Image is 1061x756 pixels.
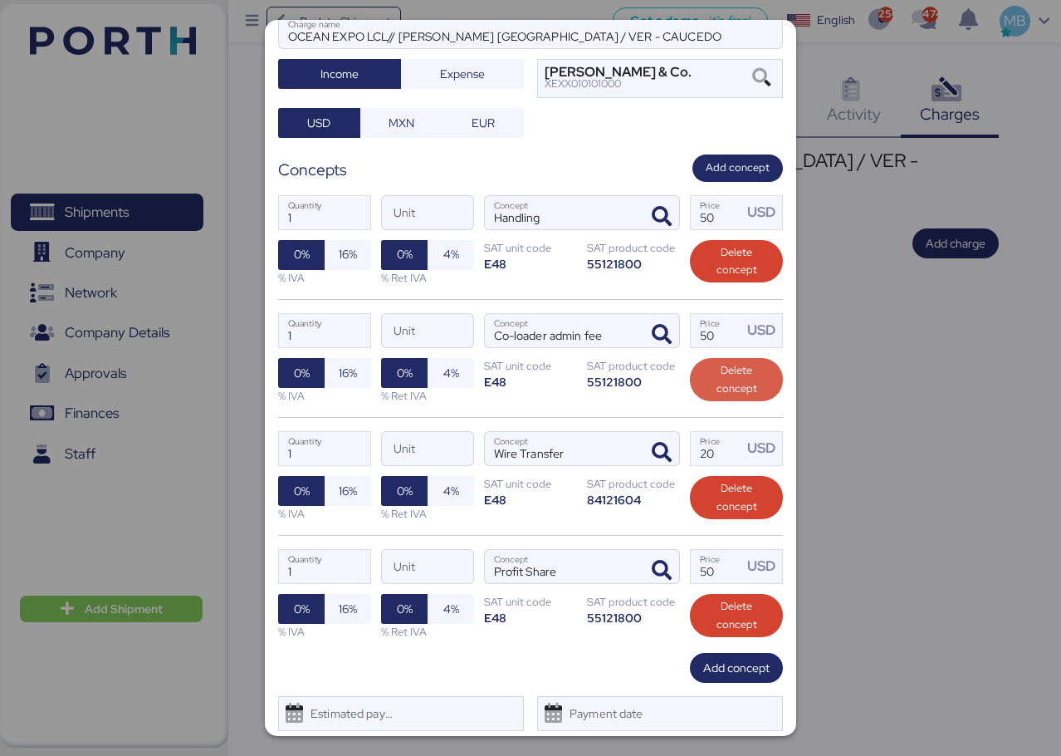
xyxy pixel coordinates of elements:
[587,594,680,610] div: SAT product code
[545,66,692,78] div: [PERSON_NAME] & Co.
[443,363,459,383] span: 4%
[484,374,577,390] div: E48
[381,240,428,270] button: 0%
[325,358,371,388] button: 16%
[587,240,680,256] div: SAT product code
[278,108,360,138] button: USD
[325,594,371,624] button: 16%
[397,363,413,383] span: 0%
[703,243,770,280] span: Delete concept
[294,481,310,501] span: 0%
[747,556,782,577] div: USD
[545,78,692,90] div: XEXX010101000
[587,358,680,374] div: SAT product code
[381,388,474,404] div: % Ret IVA
[428,476,474,506] button: 4%
[691,314,742,347] input: Price
[690,240,783,283] button: Delete concept
[440,64,485,84] span: Expense
[294,599,310,619] span: 0%
[325,476,371,506] button: 16%
[320,64,359,84] span: Income
[485,314,639,347] input: Concept
[485,550,639,583] input: Concept
[587,374,680,390] div: 55121800
[278,624,371,640] div: % IVA
[747,438,782,459] div: USD
[485,196,639,229] input: Concept
[484,492,577,508] div: E48
[428,358,474,388] button: 4%
[747,202,782,223] div: USD
[690,476,783,519] button: Delete concept
[381,624,474,640] div: % Ret IVA
[690,358,783,401] button: Delete concept
[360,108,442,138] button: MXN
[382,550,473,583] input: Unit
[484,240,577,256] div: SAT unit code
[691,432,742,465] input: Price
[644,199,679,234] button: ConceptConcept
[339,599,357,619] span: 16%
[279,550,370,583] input: Quantity
[382,196,473,229] input: Unit
[587,492,680,508] div: 84121604
[278,388,371,404] div: % IVA
[278,594,325,624] button: 0%
[339,481,357,501] span: 16%
[278,358,325,388] button: 0%
[484,610,577,626] div: E48
[278,476,325,506] button: 0%
[279,314,370,347] input: Quantity
[278,158,347,182] div: Concepts
[706,159,770,177] span: Add concept
[703,597,770,634] span: Delete concept
[428,240,474,270] button: 4%
[443,481,459,501] span: 4%
[587,476,680,492] div: SAT product code
[278,270,371,286] div: % IVA
[381,270,474,286] div: % Ret IVA
[278,506,371,522] div: % IVA
[381,358,428,388] button: 0%
[279,432,370,465] input: Quantity
[484,358,577,374] div: SAT unit code
[691,196,742,229] input: Price
[381,476,428,506] button: 0%
[443,244,459,264] span: 4%
[644,435,679,470] button: ConceptConcept
[703,658,770,678] span: Add concept
[307,113,330,133] span: USD
[294,363,310,383] span: 0%
[747,320,782,341] div: USD
[382,432,473,465] input: Unit
[690,653,783,683] button: Add concept
[587,610,680,626] div: 55121800
[484,256,577,272] div: E48
[279,196,370,229] input: Quantity
[397,244,413,264] span: 0%
[278,240,325,270] button: 0%
[339,244,357,264] span: 16%
[279,15,782,48] input: Charge name
[443,599,459,619] span: 4%
[587,256,680,272] div: 55121800
[428,594,474,624] button: 4%
[294,244,310,264] span: 0%
[397,481,413,501] span: 0%
[690,594,783,637] button: Delete concept
[397,599,413,619] span: 0%
[692,155,783,182] button: Add concept
[485,432,639,465] input: Concept
[484,476,577,492] div: SAT unit code
[644,553,679,588] button: ConceptConcept
[339,363,357,383] span: 16%
[401,59,524,89] button: Expense
[381,506,474,522] div: % Ret IVA
[442,108,524,138] button: EUR
[472,113,495,133] span: EUR
[325,240,371,270] button: 16%
[278,59,401,89] button: Income
[382,314,473,347] input: Unit
[381,594,428,624] button: 0%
